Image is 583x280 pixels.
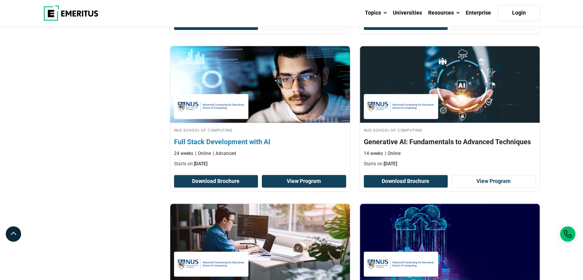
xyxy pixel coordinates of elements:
p: Advanced [213,150,236,157]
a: Technology Course by NUS School of Computing - September 30, 2025 NUS School of Computing NUS Sch... [360,46,540,171]
p: Online [385,150,401,157]
span: [DATE] [384,161,397,166]
a: Login [498,5,540,21]
h4: Full Stack Development with AI [174,137,346,147]
p: Starts on: [364,161,536,167]
img: NUS School of Computing [368,255,434,273]
span: [DATE] [194,161,207,166]
a: Coding Course by NUS School of Computing - September 30, 2025 NUS School of Computing NUS School ... [170,46,350,171]
p: Online [195,150,211,157]
img: NUS School of Computing [368,98,434,115]
img: Full Stack Development with AI | Online Coding Course [161,42,359,127]
button: Download Brochure [364,175,448,188]
a: View Program [452,175,536,188]
img: NUS School of Computing [178,98,245,115]
button: Download Brochure [174,175,258,188]
h4: NUS School of Computing [174,127,346,133]
p: Starts on: [174,161,346,167]
h4: Generative AI: Fundamentals to Advanced Techniques [364,137,536,147]
img: Generative AI: Fundamentals to Advanced Techniques | Online Technology Course [360,46,540,123]
a: View Program [262,175,346,188]
img: NUS School of Computing [178,255,245,273]
p: 14 weeks [364,150,383,157]
p: 24 weeks [174,150,193,157]
h4: NUS School of Computing [364,127,536,133]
